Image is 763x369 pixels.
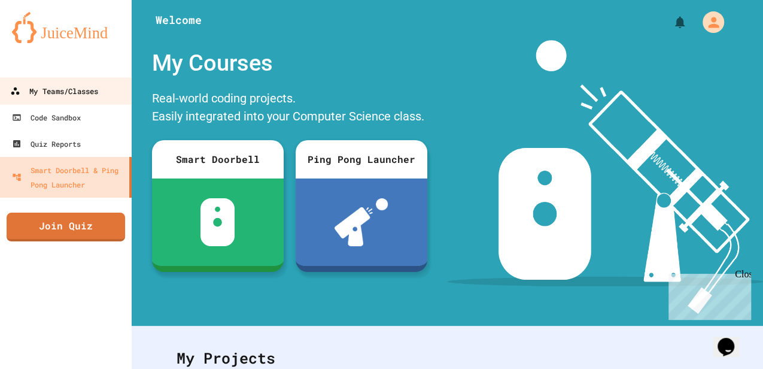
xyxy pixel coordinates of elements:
div: Smart Doorbell [152,140,284,179]
div: Smart Doorbell & Ping Pong Launcher [12,163,124,192]
img: logo-orange.svg [12,12,120,43]
div: My Courses [146,40,433,86]
div: Ping Pong Launcher [296,140,427,179]
div: Real-world coding projects. Easily integrated into your Computer Science class. [146,86,433,131]
div: My Teams/Classes [10,84,98,99]
div: Code Sandbox [12,110,81,125]
div: Chat with us now!Close [5,5,83,76]
iframe: chat widget [713,321,751,357]
img: ppl-with-ball.png [335,198,388,246]
a: Join Quiz [7,213,125,241]
iframe: chat widget [664,269,751,320]
div: My Notifications [650,12,690,32]
div: Quiz Reports [12,137,81,151]
img: sdb-white.svg [200,198,235,246]
div: My Account [690,8,727,36]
